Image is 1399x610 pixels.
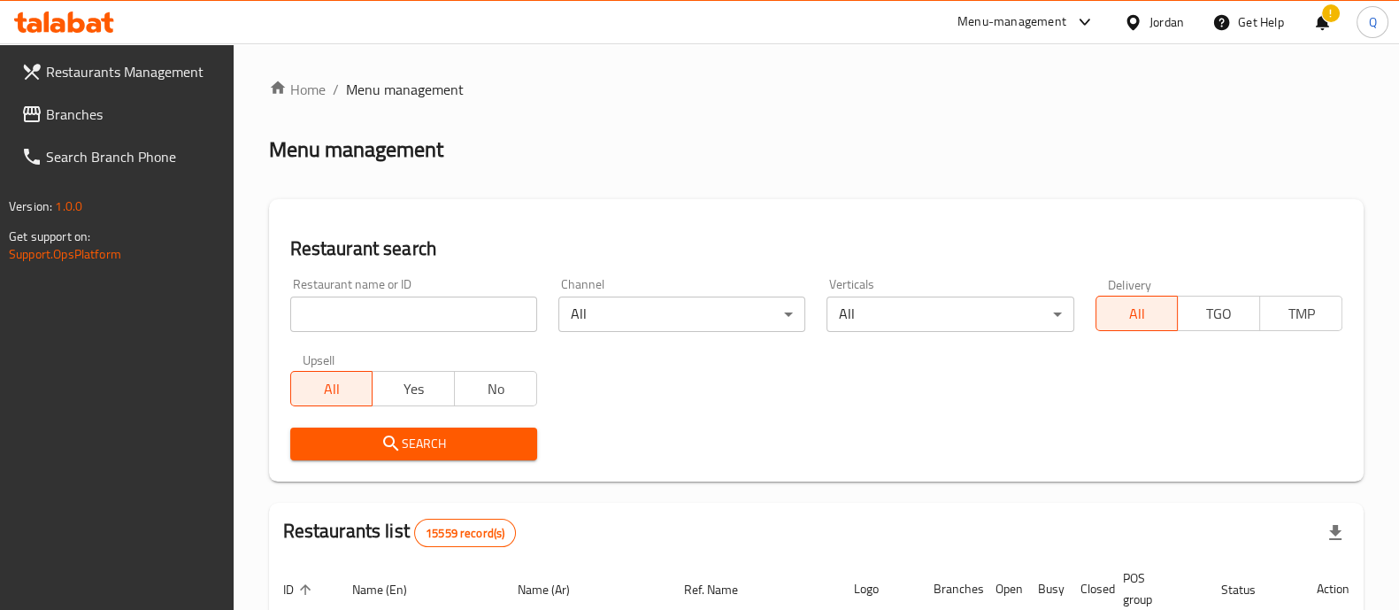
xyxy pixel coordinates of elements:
div: Jordan [1149,12,1184,32]
div: Total records count [414,519,516,547]
span: Search [304,433,523,455]
span: Search Branch Phone [46,146,219,167]
span: Get support on: [9,225,90,248]
button: TMP [1259,296,1342,331]
label: Upsell [303,353,335,366]
label: Delivery [1108,278,1152,290]
span: Q [1368,12,1376,32]
span: Yes [380,376,448,402]
input: Search for restaurant name or ID.. [290,297,537,332]
span: Name (Ar) [518,579,593,600]
span: ID [283,579,317,600]
span: Branches [46,104,219,125]
span: Status [1221,579,1279,600]
div: Export file [1314,512,1357,554]
a: Branches [7,93,234,135]
a: Home [269,79,326,100]
span: TGO [1185,301,1253,327]
span: Restaurants Management [46,61,219,82]
a: Restaurants Management [7,50,234,93]
h2: Restaurant search [290,236,1342,262]
span: Name (En) [352,579,430,600]
span: All [298,376,366,402]
h2: Restaurants list [283,518,517,547]
span: POS group [1122,568,1186,610]
button: No [454,371,537,406]
span: 1.0.0 [55,195,82,218]
button: Yes [372,371,455,406]
span: Version: [9,195,52,218]
a: Search Branch Phone [7,135,234,178]
nav: breadcrumb [269,79,1364,100]
span: 15559 record(s) [415,525,515,542]
div: All [826,297,1073,332]
button: Search [290,428,537,460]
button: TGO [1177,296,1260,331]
div: Menu-management [957,12,1066,33]
span: Menu management [346,79,464,100]
span: All [1103,301,1172,327]
h2: Menu management [269,135,443,164]
a: Support.OpsPlatform [9,243,121,266]
span: No [462,376,530,402]
div: All [558,297,805,332]
span: Ref. Name [684,579,761,600]
button: All [290,371,373,406]
button: All [1095,296,1179,331]
li: / [333,79,339,100]
span: TMP [1267,301,1335,327]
